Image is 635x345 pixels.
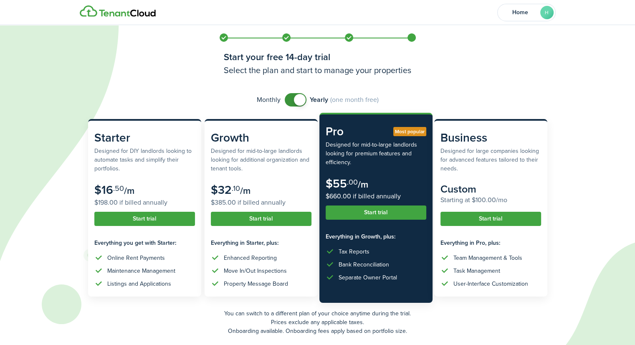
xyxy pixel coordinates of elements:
div: Enhanced Reporting [224,254,277,262]
p: You can switch to a different plan of your choice anytime during the trial. Prices exclude any ap... [88,309,547,335]
div: Separate Owner Portal [339,273,397,282]
subscription-pricing-card-title: Starter [94,129,195,147]
subscription-pricing-card-description: Designed for mid-to-large landlords looking for additional organization and tenant tools. [211,147,311,173]
subscription-pricing-card-title: Pro [326,123,426,140]
button: Start trial [211,212,311,226]
h3: Select the plan and start to manage your properties [224,64,412,76]
div: User-Interface Customization [453,279,528,288]
subscription-pricing-card-price-annual: $385.00 if billed annually [211,198,311,208]
span: Most popular [395,128,425,135]
div: Task Management [453,266,500,275]
div: Online Rent Payments [107,254,165,262]
div: Tax Reports [339,247,369,256]
subscription-pricing-card-features-title: Everything in Starter, plus: [211,238,311,247]
subscription-pricing-card-price-amount: $32 [211,181,232,198]
subscription-pricing-card-price-period: /m [124,184,134,198]
subscription-pricing-card-price-cents: .00 [347,177,358,188]
subscription-pricing-card-description: Designed for large companies looking for advanced features tailored to their needs. [440,147,541,173]
button: Start trial [94,212,195,226]
subscription-pricing-card-price-annual: $660.00 if billed annually [326,191,426,201]
button: Start trial [440,212,541,226]
span: Monthly [257,95,281,105]
subscription-pricing-card-description: Designed for DIY landlords looking to automate tasks and simplify their portfolios. [94,147,195,173]
button: Start trial [326,205,426,220]
subscription-pricing-card-features-title: Everything in Pro, plus: [440,238,541,247]
subscription-pricing-card-title: Growth [211,129,311,147]
subscription-pricing-card-price-annual: Starting at $100.00/mo [440,195,541,205]
subscription-pricing-card-description: Designed for mid-to-large landlords looking for premium features and efficiency. [326,140,426,167]
div: Bank Reconciliation [339,260,389,269]
subscription-pricing-card-price-period: /m [240,184,250,198]
subscription-pricing-card-title: Business [440,129,541,147]
subscription-pricing-card-price-amount: $55 [326,175,347,192]
div: Team Management & Tools [453,254,522,262]
div: Maintenance Management [107,266,175,275]
img: Logo [80,5,156,17]
subscription-pricing-card-price-amount: $16 [94,181,113,198]
subscription-pricing-card-features-title: Everything you get with Starter: [94,238,195,247]
subscription-pricing-card-price-cents: .50 [113,183,124,194]
subscription-pricing-card-price-annual: $198.00 if billed annually [94,198,195,208]
button: Open menu [497,4,556,21]
div: Move In/Out Inspections [224,266,287,275]
h1: Start your free 14-day trial [224,50,412,64]
subscription-pricing-card-price-cents: .10 [232,183,240,194]
subscription-pricing-card-price-period: /m [358,178,368,191]
avatar-text: H [540,6,554,19]
span: Home [503,10,537,15]
subscription-pricing-card-features-title: Everything in Growth, plus: [326,232,426,241]
div: Listings and Applications [107,279,171,288]
div: Property Message Board [224,279,288,288]
subscription-pricing-card-price-amount: Custom [440,181,476,197]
